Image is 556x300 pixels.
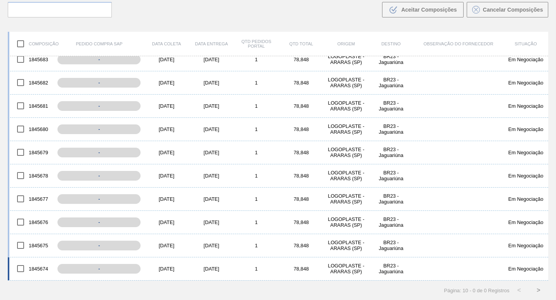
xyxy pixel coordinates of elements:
[368,147,414,158] div: BR23 - Jaguariúna
[466,288,509,293] span: 0 - 0 de 0 Registros
[503,41,548,46] div: Situação
[234,196,279,202] div: 1
[279,80,324,86] div: 78,848
[279,150,324,155] div: 78,848
[324,216,369,228] div: LOGOPLASTE - ARARAS (SP)
[503,173,548,179] div: Em Negociação
[144,103,189,109] div: [DATE]
[54,41,144,46] div: Pedido Compra SAP
[503,266,548,272] div: Em Negociação
[144,266,189,272] div: [DATE]
[324,100,369,112] div: LOGOPLASTE - ARARAS (SP)
[189,150,234,155] div: [DATE]
[279,173,324,179] div: 78,848
[382,2,464,17] button: Aceitar Composições
[324,123,369,135] div: LOGOPLASTE - ARARAS (SP)
[57,55,141,64] div: -
[29,196,48,202] font: 1845677
[324,240,369,251] div: LOGOPLASTE - ARARAS (SP)
[144,243,189,248] div: [DATE]
[279,126,324,132] div: 78,848
[29,219,48,225] font: 1845676
[234,173,279,179] div: 1
[189,41,234,46] div: Data Entrega
[503,103,548,109] div: Em Negociação
[234,266,279,272] div: 1
[29,173,48,179] font: 1845678
[57,264,141,274] div: -
[144,126,189,132] div: [DATE]
[324,263,369,274] div: LOGOPLASTE - ARARAS (SP)
[144,196,189,202] div: [DATE]
[57,101,141,111] div: -
[234,103,279,109] div: 1
[234,39,279,48] div: Qtd Pedidos Portal
[57,78,141,88] div: -
[29,57,48,62] font: 1845683
[57,217,141,227] div: -
[189,196,234,202] div: [DATE]
[57,171,141,181] div: -
[234,80,279,86] div: 1
[503,219,548,225] div: Em Negociação
[279,219,324,225] div: 78,848
[444,288,466,293] span: Página: 1
[144,80,189,86] div: [DATE]
[324,193,369,205] div: LOGOPLASTE - ARARAS (SP)
[189,219,234,225] div: [DATE]
[529,281,548,300] button: >
[503,80,548,86] div: Em Negociação
[234,126,279,132] div: 1
[189,103,234,109] div: [DATE]
[368,123,414,135] div: BR23 - Jaguariúna
[324,147,369,158] div: LOGOPLASTE - ARARAS (SP)
[368,100,414,112] div: BR23 - Jaguariúna
[503,57,548,62] div: Em Negociação
[144,57,189,62] div: [DATE]
[234,243,279,248] div: 1
[503,196,548,202] div: Em Negociação
[279,103,324,109] div: 78,848
[57,148,141,157] div: -
[29,266,48,272] font: 1845674
[401,7,457,13] span: Aceitar Composições
[29,103,48,109] font: 1845681
[189,173,234,179] div: [DATE]
[189,266,234,272] div: [DATE]
[368,216,414,228] div: BR23 - Jaguariúna
[29,80,48,86] font: 1845682
[144,150,189,155] div: [DATE]
[324,170,369,181] div: LOGOPLASTE - ARARAS (SP)
[234,57,279,62] div: 1
[144,41,189,46] div: Data coleta
[29,126,48,132] font: 1845680
[279,57,324,62] div: 78,848
[324,53,369,65] div: LOGOPLASTE - ARARAS (SP)
[189,126,234,132] div: [DATE]
[189,80,234,86] div: [DATE]
[144,219,189,225] div: [DATE]
[503,126,548,132] div: Em Negociação
[467,2,548,17] button: Cancelar Composições
[279,243,324,248] div: 78,848
[503,150,548,155] div: Em Negociação
[234,219,279,225] div: 1
[189,57,234,62] div: [DATE]
[368,77,414,88] div: BR23 - Jaguariúna
[29,41,59,46] font: Composição
[29,150,48,155] font: 1845679
[324,41,369,46] div: Origem
[368,240,414,251] div: BR23 - Jaguariúna
[279,196,324,202] div: 78,848
[57,124,141,134] div: -
[509,281,529,300] button: <
[324,77,369,88] div: LOGOPLASTE - ARARAS (SP)
[414,41,503,46] div: Observação do Fornecedor
[279,41,324,46] div: Qtd Total
[57,194,141,204] div: -
[368,53,414,65] div: BR23 - Jaguariúna
[29,243,48,248] font: 1845675
[189,243,234,248] div: [DATE]
[483,7,543,13] span: Cancelar Composições
[144,173,189,179] div: [DATE]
